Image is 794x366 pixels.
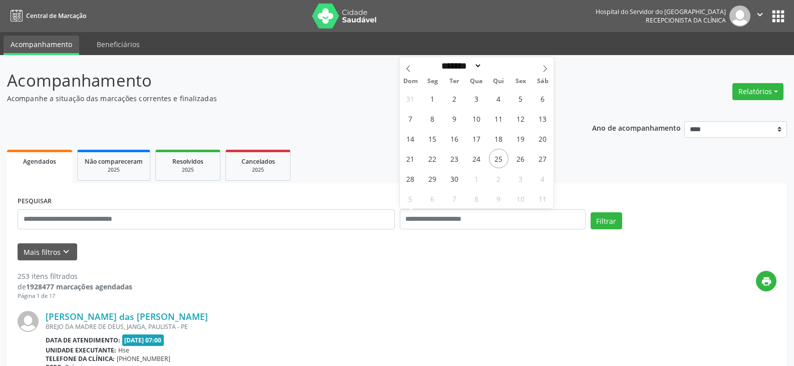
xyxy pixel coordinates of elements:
[467,149,486,168] span: Setembro 24, 2025
[26,12,86,20] span: Central de Marcação
[401,149,420,168] span: Setembro 21, 2025
[509,78,532,85] span: Sex
[467,129,486,148] span: Setembro 17, 2025
[18,271,132,281] div: 253 itens filtrados
[18,292,132,300] div: Página 1 de 17
[172,157,203,166] span: Resolvidos
[533,149,553,168] span: Setembro 27, 2025
[421,78,443,85] span: Seg
[646,16,726,25] span: Recepcionista da clínica
[85,166,143,174] div: 2025
[7,93,553,104] p: Acompanhe a situação das marcações correntes e finalizadas
[511,169,531,188] span: Outubro 3, 2025
[26,282,132,291] strong: 1928477 marcações agendadas
[445,189,464,208] span: Outubro 7, 2025
[423,109,442,128] span: Setembro 8, 2025
[489,169,508,188] span: Outubro 2, 2025
[401,189,420,208] span: Outubro 5, 2025
[533,109,553,128] span: Setembro 13, 2025
[596,8,726,16] div: Hospital do Servidor do [GEOGRAPHIC_DATA]
[489,129,508,148] span: Setembro 18, 2025
[761,276,772,287] i: print
[511,89,531,108] span: Setembro 5, 2025
[754,9,765,20] i: 
[750,6,769,27] button: 
[18,194,52,209] label: PESQUISAR
[18,243,77,261] button: Mais filtroskeyboard_arrow_down
[592,121,681,134] p: Ano de acompanhamento
[769,8,787,25] button: apps
[533,89,553,108] span: Setembro 6, 2025
[465,78,487,85] span: Qua
[423,149,442,168] span: Setembro 22, 2025
[467,89,486,108] span: Setembro 3, 2025
[489,149,508,168] span: Setembro 25, 2025
[533,189,553,208] span: Outubro 11, 2025
[511,129,531,148] span: Setembro 19, 2025
[467,169,486,188] span: Outubro 1, 2025
[445,109,464,128] span: Setembro 9, 2025
[732,83,783,100] button: Relatórios
[423,169,442,188] span: Setembro 29, 2025
[401,129,420,148] span: Setembro 14, 2025
[489,109,508,128] span: Setembro 11, 2025
[401,169,420,188] span: Setembro 28, 2025
[489,189,508,208] span: Outubro 9, 2025
[163,166,213,174] div: 2025
[489,89,508,108] span: Setembro 4, 2025
[18,311,39,332] img: img
[401,109,420,128] span: Setembro 7, 2025
[46,336,120,344] b: Data de atendimento:
[46,346,116,354] b: Unidade executante:
[445,129,464,148] span: Setembro 16, 2025
[591,212,622,229] button: Filtrar
[445,169,464,188] span: Setembro 30, 2025
[533,169,553,188] span: Outubro 4, 2025
[7,8,86,24] a: Central de Marcação
[233,166,283,174] div: 2025
[61,246,72,257] i: keyboard_arrow_down
[756,271,776,291] button: print
[118,346,129,354] span: Hse
[423,89,442,108] span: Setembro 1, 2025
[401,89,420,108] span: Agosto 31, 2025
[241,157,275,166] span: Cancelados
[729,6,750,27] img: img
[445,149,464,168] span: Setembro 23, 2025
[90,36,147,53] a: Beneficiários
[46,354,115,363] b: Telefone da clínica:
[46,311,208,322] a: [PERSON_NAME] das [PERSON_NAME]
[467,189,486,208] span: Outubro 8, 2025
[511,189,531,208] span: Outubro 10, 2025
[511,149,531,168] span: Setembro 26, 2025
[423,129,442,148] span: Setembro 15, 2025
[511,109,531,128] span: Setembro 12, 2025
[443,78,465,85] span: Ter
[445,89,464,108] span: Setembro 2, 2025
[423,189,442,208] span: Outubro 6, 2025
[482,61,515,71] input: Year
[487,78,509,85] span: Qui
[438,61,482,71] select: Month
[122,334,164,346] span: [DATE] 07:00
[23,157,56,166] span: Agendados
[400,78,422,85] span: Dom
[46,322,626,331] div: BREJO DA MADRE DE DEUS, JANGA, PAULISTA - PE
[467,109,486,128] span: Setembro 10, 2025
[7,68,553,93] p: Acompanhamento
[117,354,170,363] span: [PHONE_NUMBER]
[18,281,132,292] div: de
[4,36,79,55] a: Acompanhamento
[533,129,553,148] span: Setembro 20, 2025
[532,78,554,85] span: Sáb
[85,157,143,166] span: Não compareceram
